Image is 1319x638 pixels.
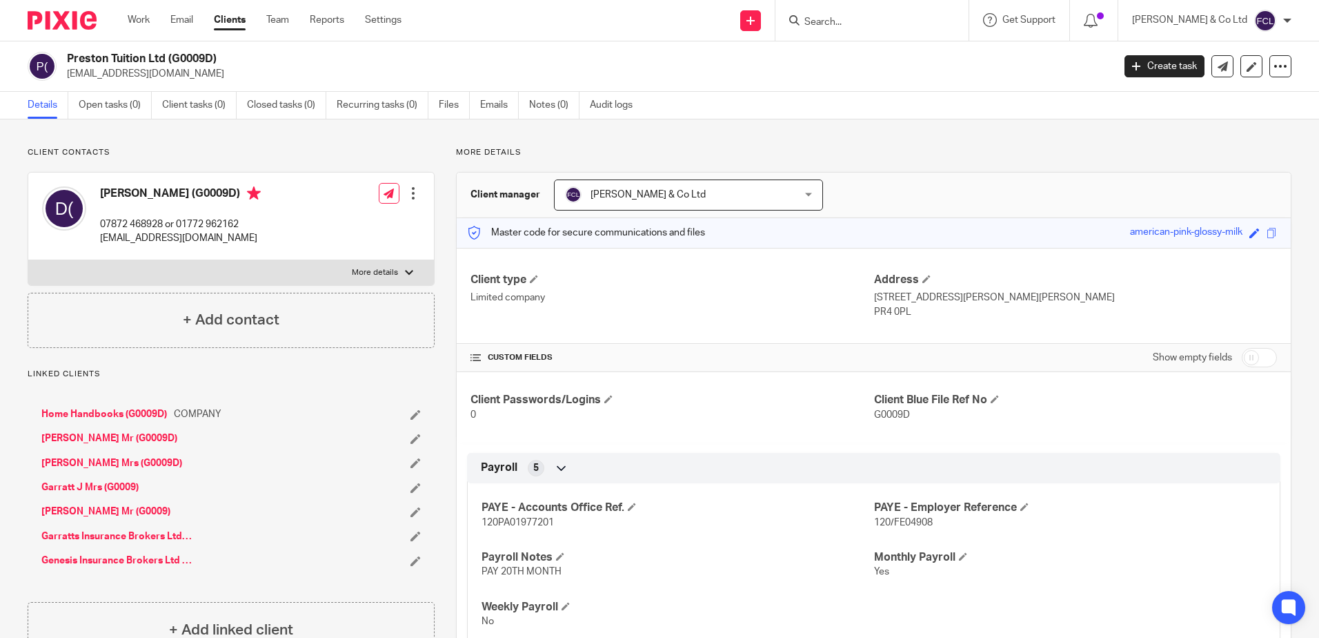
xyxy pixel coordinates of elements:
[365,13,401,27] a: Settings
[183,309,279,331] h4: + Add contact
[874,518,933,528] span: 120/FE04908
[470,291,873,304] p: Limited company
[482,567,562,577] span: PAY 20TH MONTH
[28,11,97,30] img: Pixie
[470,393,873,407] h4: Client Passwords/Logins
[482,600,873,615] h4: Weekly Payroll
[170,13,193,27] a: Email
[41,481,139,494] a: Garratt J Mrs (G0009)
[1124,55,1204,77] a: Create task
[100,231,261,245] p: [EMAIL_ADDRESS][DOMAIN_NAME]
[247,186,261,200] i: Primary
[874,291,1277,304] p: [STREET_ADDRESS][PERSON_NAME][PERSON_NAME]
[266,13,289,27] a: Team
[42,186,86,231] img: svg%3E
[310,13,344,27] a: Reports
[28,369,435,380] p: Linked clients
[79,92,152,119] a: Open tasks (0)
[1002,15,1055,25] span: Get Support
[470,188,540,202] h3: Client manager
[470,352,873,363] h4: CUSTOM FIELDS
[533,461,539,475] span: 5
[174,407,221,421] span: COMPANY
[470,410,476,420] span: 0
[41,407,167,421] a: Home Handbooks (G0009D)
[482,617,494,626] span: No
[565,186,582,203] img: svg%3E
[1132,13,1247,27] p: [PERSON_NAME] & Co Ltd
[100,217,261,231] p: 07872 468928 or 01772 962162
[482,550,873,565] h4: Payroll Notes
[467,226,705,240] p: Master code for secure communications and files
[41,505,170,519] a: [PERSON_NAME] Mr (G0009)
[247,92,326,119] a: Closed tasks (0)
[480,92,519,119] a: Emails
[874,273,1277,287] h4: Address
[874,393,1277,407] h4: Client Blue File Ref No
[28,92,68,119] a: Details
[874,305,1277,319] p: PR4 0PL
[874,567,889,577] span: Yes
[214,13,246,27] a: Clients
[41,456,182,470] a: [PERSON_NAME] Mrs (G0009D)
[456,147,1291,158] p: More details
[874,501,1266,515] h4: PAYE - Employer Reference
[1153,351,1232,365] label: Show empty fields
[590,92,643,119] a: Audit logs
[529,92,579,119] a: Notes (0)
[100,186,261,204] h4: [PERSON_NAME] (G0009D)
[874,410,910,420] span: G0009D
[1254,10,1276,32] img: svg%3E
[482,518,554,528] span: 120PA01977201
[874,550,1266,565] h4: Monthly Payroll
[482,501,873,515] h4: PAYE - Accounts Office Ref.
[481,461,517,475] span: Payroll
[28,52,57,81] img: svg%3E
[803,17,927,29] input: Search
[67,52,896,66] h2: Preston Tuition Ltd (G0009D)
[439,92,470,119] a: Files
[41,432,177,445] a: [PERSON_NAME] Mr (G0009D)
[67,67,1104,81] p: [EMAIL_ADDRESS][DOMAIN_NAME]
[470,273,873,287] h4: Client type
[1130,225,1242,241] div: american-pink-glossy-milk
[352,267,398,278] p: More details
[337,92,428,119] a: Recurring tasks (0)
[591,190,706,200] span: [PERSON_NAME] & Co Ltd
[41,554,193,568] a: Genesis Insurance Brokers Ltd (G0009)
[162,92,237,119] a: Client tasks (0)
[41,530,193,543] a: Garratts Insurance Brokers Ltd (G0009)
[28,147,435,158] p: Client contacts
[128,13,150,27] a: Work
